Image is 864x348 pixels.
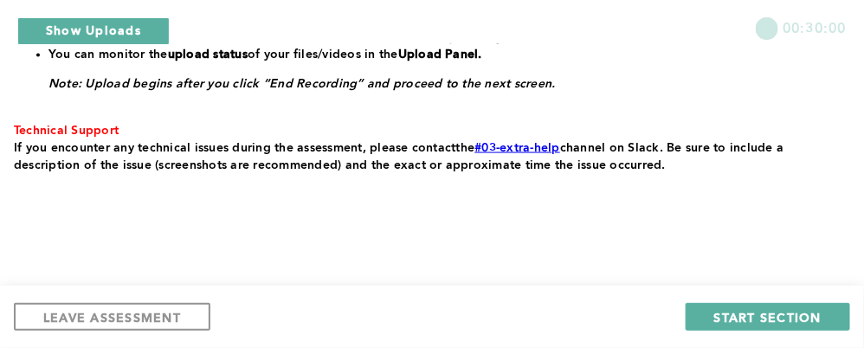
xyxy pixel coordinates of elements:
span: If you encounter any technical issues during the assessment, please contact [14,142,456,154]
em: Note: Upload begins after you click “End Recording” and proceed to the next screen. [48,78,556,90]
span: START SECTION [714,309,822,325]
span: . Be sure to include a description of the issue (screenshots are recommended) and the exact or ap... [14,142,788,171]
button: LEAVE ASSESSMENT [14,303,210,331]
span: Technical Support [14,125,119,137]
li: You can monitor the of your files/videos in the [48,46,843,63]
a: #03-extra-help [475,142,561,154]
button: Show Uploads [17,17,170,45]
button: START SECTION [686,303,850,331]
span: LEAVE ASSESSMENT [43,309,181,325]
span: 00:30:00 [783,17,847,37]
strong: upload status [168,48,248,61]
p: the channel on Slack [14,139,843,174]
strong: Upload Panel. [398,48,482,61]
